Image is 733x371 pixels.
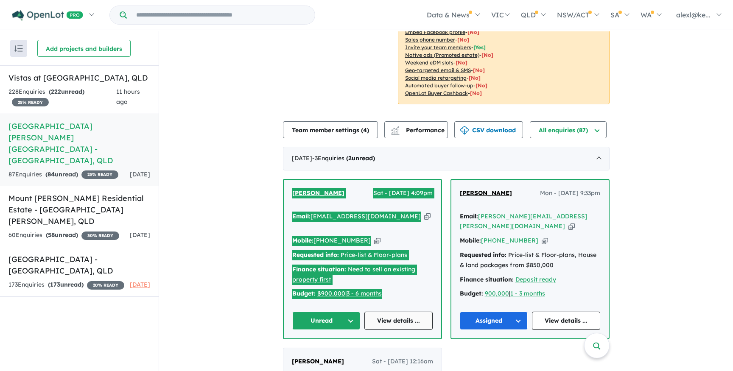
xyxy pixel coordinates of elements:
u: Sales phone number [405,36,455,43]
span: 20 % READY [87,281,124,290]
span: [DATE] [130,170,150,178]
a: [PERSON_NAME] [292,357,344,367]
div: Price-list & Floor-plans [292,250,433,260]
strong: Mobile: [460,237,481,244]
button: Copy [374,236,380,245]
span: [DATE] [130,281,150,288]
span: 84 [48,170,55,178]
a: [PERSON_NAME] [292,188,344,198]
a: View details ... [532,312,600,330]
button: All enquiries (87) [530,121,607,138]
h5: Mount [PERSON_NAME] Residential Estate - [GEOGRAPHIC_DATA][PERSON_NAME] , QLD [8,192,150,227]
button: Assigned [460,312,528,330]
u: Need to sell an existing property first [292,265,415,283]
span: 222 [51,88,61,95]
span: [PERSON_NAME] [292,189,344,197]
h5: [GEOGRAPHIC_DATA] - [GEOGRAPHIC_DATA] , QLD [8,254,150,276]
div: [DATE] [283,147,610,170]
div: | [460,289,600,299]
strong: Mobile: [292,237,313,244]
strong: ( unread) [346,154,375,162]
a: $900,000 [317,290,345,297]
h5: [GEOGRAPHIC_DATA] [PERSON_NAME][GEOGRAPHIC_DATA] - [GEOGRAPHIC_DATA] , QLD [8,120,150,166]
span: alexl@ke... [676,11,711,19]
span: 30 % READY [81,232,119,240]
img: sort.svg [14,45,23,52]
a: [EMAIL_ADDRESS][DOMAIN_NAME] [311,212,421,220]
button: Copy [568,222,575,231]
div: | [292,289,433,299]
img: Openlot PRO Logo White [12,10,83,21]
a: 3 - 6 months [347,290,382,297]
button: Copy [542,236,548,245]
span: 173 [50,281,60,288]
div: 228 Enquir ies [8,87,116,107]
span: [DATE] [130,231,150,239]
span: [ No ] [457,36,469,43]
span: 4 [363,126,367,134]
span: [No] [470,90,482,96]
span: 11 hours ago [116,88,140,106]
span: 25 % READY [12,98,49,106]
span: 58 [48,231,55,239]
a: [PERSON_NAME][EMAIL_ADDRESS][PERSON_NAME][DOMAIN_NAME] [460,212,588,230]
input: Try estate name, suburb, builder or developer [129,6,313,24]
span: [ No ] [467,29,479,35]
a: [PHONE_NUMBER] [481,237,538,244]
a: 1 - 3 months [510,290,545,297]
span: [No] [476,82,487,89]
button: CSV download [454,121,523,138]
strong: Email: [460,212,478,220]
div: 173 Enquir ies [8,280,124,290]
div: 87 Enquir ies [8,170,118,180]
strong: Email: [292,212,311,220]
button: Team member settings (4) [283,121,378,138]
u: Native ads (Promoted estate) [405,52,479,58]
u: Embed Facebook profile [405,29,465,35]
div: Price-list & Floor-plans, House & land packages from $850,000 [460,250,600,271]
span: [PERSON_NAME] [460,189,512,197]
u: Automated buyer follow-up [405,82,473,89]
span: [No] [481,52,493,58]
strong: ( unread) [45,170,78,178]
u: Weekend eDM slots [405,59,453,66]
button: Add projects and builders [37,40,131,57]
span: [No] [473,67,485,73]
button: Copy [424,212,431,221]
strong: Requested info: [460,251,506,259]
span: [PERSON_NAME] [292,357,344,365]
strong: ( unread) [49,88,84,95]
span: Mon - [DATE] 9:33pm [540,188,600,198]
span: 25 % READY [81,170,118,179]
strong: Finance situation: [292,265,346,273]
u: Social media retargeting [405,75,467,81]
img: bar-chart.svg [391,129,400,134]
span: Performance [392,126,445,134]
h5: Vistas at [GEOGRAPHIC_DATA] , QLD [8,72,150,84]
img: line-chart.svg [391,126,399,131]
strong: ( unread) [48,281,84,288]
span: - 3 Enquir ies [312,154,375,162]
strong: Budget: [460,290,483,297]
button: Performance [384,121,448,138]
a: View details ... [364,312,433,330]
span: 2 [348,154,352,162]
span: Sat - [DATE] 4:09pm [373,188,433,198]
u: Geo-targeted email & SMS [405,67,471,73]
span: [No] [456,59,467,66]
img: download icon [460,126,469,135]
strong: Requested info: [292,251,339,259]
u: Invite your team members [405,44,471,50]
span: [No] [469,75,481,81]
strong: Budget: [292,290,316,297]
a: 900,000 [485,290,509,297]
a: Deposit ready [515,276,556,283]
strong: ( unread) [46,231,78,239]
u: OpenLot Buyer Cashback [405,90,468,96]
a: [PHONE_NUMBER] [313,237,371,244]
